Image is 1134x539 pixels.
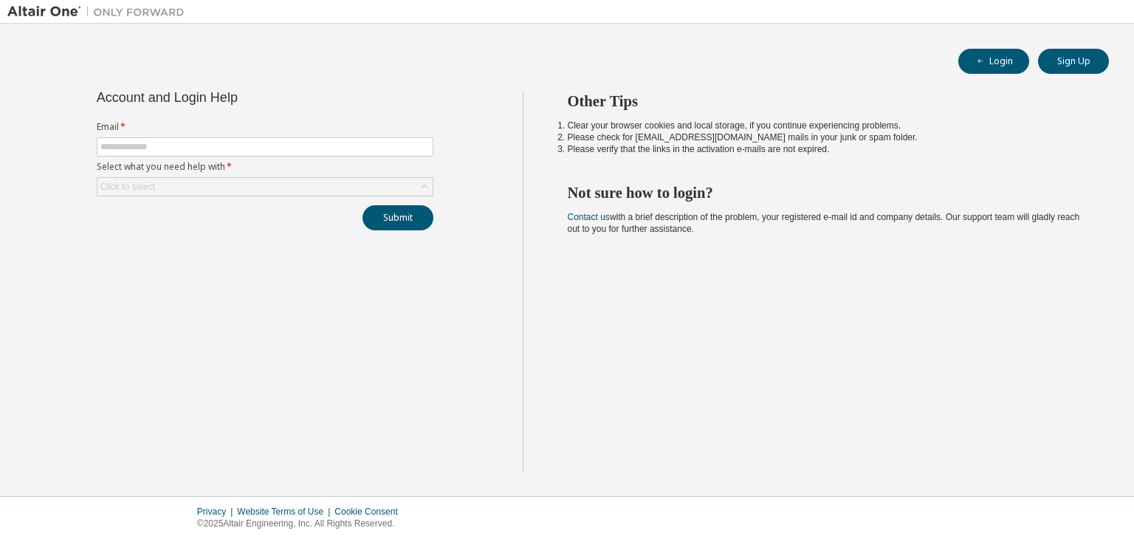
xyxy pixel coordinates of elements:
label: Select what you need help with [97,161,433,173]
a: Contact us [568,212,610,222]
div: Click to select [97,178,433,196]
div: Privacy [197,506,237,518]
li: Clear your browser cookies and local storage, if you continue experiencing problems. [568,120,1083,131]
div: Website Terms of Use [237,506,334,518]
div: Cookie Consent [334,506,406,518]
div: Account and Login Help [97,92,366,103]
button: Sign Up [1038,49,1109,74]
p: © 2025 Altair Engineering, Inc. All Rights Reserved. [197,518,407,530]
li: Please verify that the links in the activation e-mails are not expired. [568,143,1083,155]
button: Login [958,49,1029,74]
h2: Other Tips [568,92,1083,111]
h2: Not sure how to login? [568,183,1083,202]
label: Email [97,121,433,133]
img: Altair One [7,4,192,19]
button: Submit [362,205,433,230]
div: Click to select [100,181,155,193]
li: Please check for [EMAIL_ADDRESS][DOMAIN_NAME] mails in your junk or spam folder. [568,131,1083,143]
span: with a brief description of the problem, your registered e-mail id and company details. Our suppo... [568,212,1080,234]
